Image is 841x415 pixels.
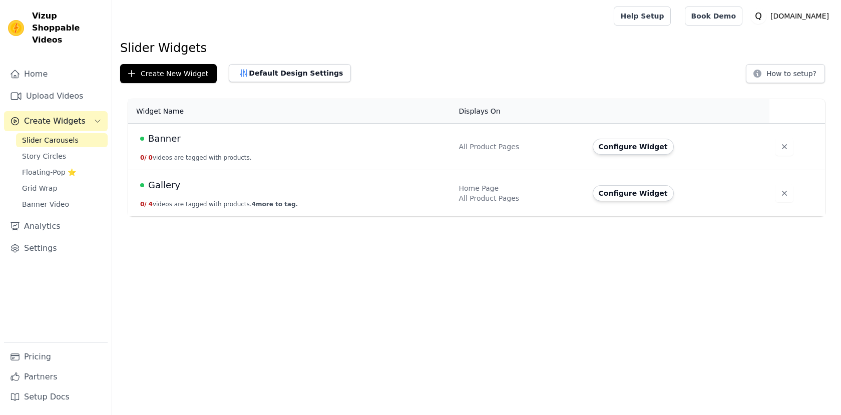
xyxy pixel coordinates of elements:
[22,135,79,145] span: Slider Carousels
[16,197,108,211] a: Banner Video
[614,7,670,26] a: Help Setup
[252,201,298,208] span: 4 more to tag.
[4,64,108,84] a: Home
[453,99,586,124] th: Displays On
[459,183,580,193] div: Home Page
[120,40,833,56] h1: Slider Widgets
[22,151,66,161] span: Story Circles
[149,201,153,208] span: 4
[4,367,108,387] a: Partners
[4,387,108,407] a: Setup Docs
[685,7,742,26] a: Book Demo
[775,184,793,202] button: Delete widget
[128,99,453,124] th: Widget Name
[32,10,104,46] span: Vizup Shoppable Videos
[140,201,147,208] span: 0 /
[8,20,24,36] img: Vizup
[459,193,580,203] div: All Product Pages
[4,216,108,236] a: Analytics
[775,138,793,156] button: Delete widget
[120,64,217,83] button: Create New Widget
[22,167,76,177] span: Floating-Pop ⭐
[750,7,833,25] button: Q [DOMAIN_NAME]
[593,185,674,201] button: Configure Widget
[140,154,147,161] span: 0 /
[148,132,181,146] span: Banner
[140,200,298,208] button: 0/ 4videos are tagged with products.4more to tag.
[16,133,108,147] a: Slider Carousels
[766,7,833,25] p: [DOMAIN_NAME]
[24,115,86,127] span: Create Widgets
[593,139,674,155] button: Configure Widget
[746,64,825,83] button: How to setup?
[22,199,69,209] span: Banner Video
[16,149,108,163] a: Story Circles
[4,347,108,367] a: Pricing
[4,111,108,131] button: Create Widgets
[746,71,825,81] a: How to setup?
[459,142,580,152] div: All Product Pages
[149,154,153,161] span: 0
[4,86,108,106] a: Upload Videos
[755,11,762,21] text: Q
[140,183,144,187] span: Live Published
[140,154,252,162] button: 0/ 0videos are tagged with products.
[22,183,57,193] span: Grid Wrap
[4,238,108,258] a: Settings
[229,64,351,82] button: Default Design Settings
[140,137,144,141] span: Live Published
[16,181,108,195] a: Grid Wrap
[148,178,180,192] span: Gallery
[16,165,108,179] a: Floating-Pop ⭐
